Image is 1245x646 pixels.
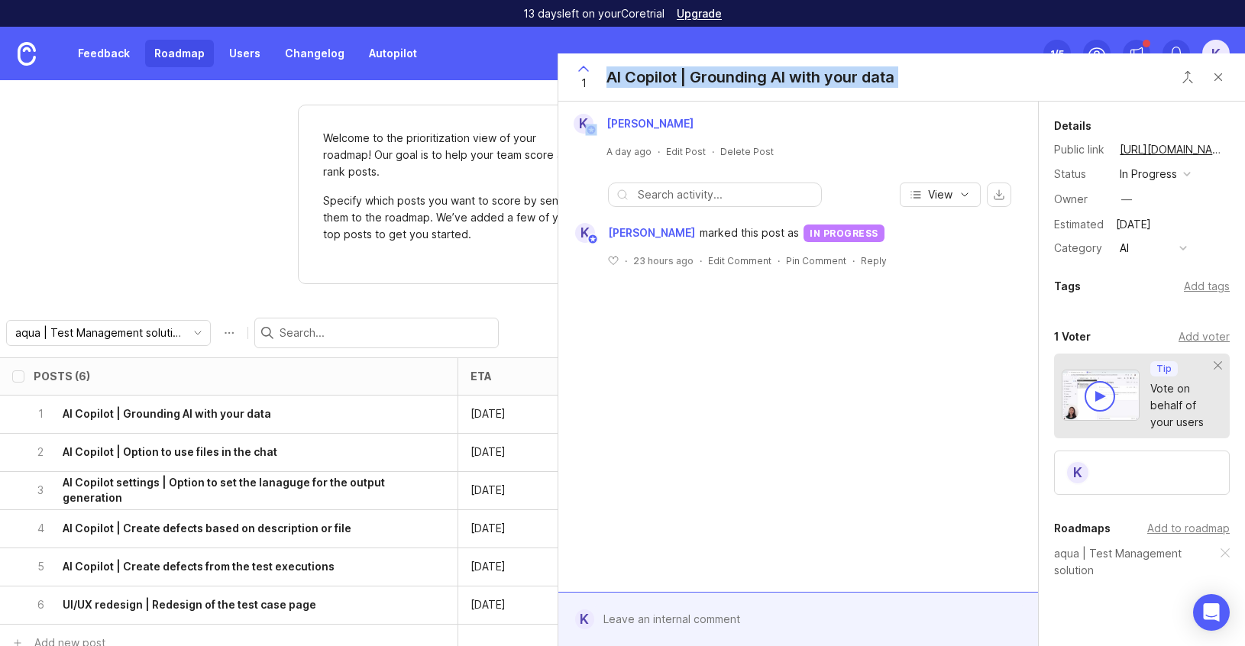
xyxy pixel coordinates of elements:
[633,254,694,267] span: 23 hours ago
[523,6,665,21] p: 13 days left on your Core trial
[1054,117,1091,135] div: Details
[34,406,47,422] p: 1
[1054,519,1111,538] div: Roadmaps
[63,597,316,612] h6: UI/UX redesign | Redesign of the test case page
[34,483,47,498] p: 3
[34,559,47,574] p: 5
[471,483,506,498] p: [DATE]
[1150,380,1214,431] div: Vote on behalf of your users
[666,145,706,158] div: Edit Post
[1120,166,1177,182] div: in progress
[575,609,594,629] div: K
[34,396,414,433] button: 1AI Copilot | Grounding AI with your data
[6,320,211,346] div: toggle menu
[708,254,771,267] div: Edit Comment
[587,234,599,245] img: member badge
[928,187,952,202] span: View
[625,254,627,267] div: ·
[34,597,47,612] p: 6
[606,145,652,158] a: A day ago
[852,254,855,267] div: ·
[34,548,414,586] button: 5AI Copilot | Create defects from the test executions
[720,145,774,158] div: Delete Post
[1172,62,1203,92] button: Close button
[1121,191,1132,208] div: —
[1054,545,1221,579] a: aqua | Test Management solution
[575,223,595,243] div: K
[471,444,506,460] p: [DATE]
[1062,370,1140,421] img: video-thumbnail-vote-d41b83416815613422e2ca741bf692cc.jpg
[900,182,981,207] button: View
[323,130,583,180] p: Welcome to the prioritization view of your roadmap! Our goal is to help your team score and rank ...
[471,370,492,382] div: eta
[1054,328,1091,346] div: 1 Voter
[677,8,722,19] a: Upgrade
[360,40,426,67] a: Autopilot
[581,75,587,92] span: 1
[63,406,271,422] h6: AI Copilot | Grounding AI with your data
[566,223,700,243] a: K[PERSON_NAME]
[786,254,846,267] div: Pin Comment
[638,186,813,203] input: Search activity...
[15,325,184,341] input: aqua | Test Management solution
[1111,215,1156,234] div: [DATE]
[18,42,36,66] img: Canny Home
[1043,40,1071,67] button: 1/5
[1202,40,1230,67] button: K
[69,40,139,67] a: Feedback
[606,66,894,88] div: AI Copilot | Grounding AI with your data
[145,40,214,67] a: Roadmap
[804,224,884,242] div: in progress
[220,40,270,67] a: Users
[63,521,351,536] h6: AI Copilot | Create defects based on description or file
[1054,219,1104,230] div: Estimated
[658,145,660,158] div: ·
[34,444,47,460] p: 2
[586,124,597,136] img: member badge
[34,586,414,624] button: 6UI/UX redesign | Redesign of the test case page
[34,510,414,547] button: 4AI Copilot | Create defects based on description or file
[471,597,506,612] p: [DATE]
[1054,166,1108,182] div: Status
[471,406,506,422] p: [DATE]
[323,192,583,243] p: Specify which posts you want to score by sending them to the roadmap. We’ve added a few of your t...
[700,224,799,241] span: marked this post as
[34,370,90,382] div: Posts (6)
[861,254,887,267] div: Reply
[471,559,506,574] p: [DATE]
[700,254,702,267] div: ·
[606,117,694,130] span: [PERSON_NAME]
[1115,140,1230,160] a: [URL][DOMAIN_NAME]
[1120,240,1129,257] div: AI
[63,444,277,460] h6: AI Copilot | Option to use files in the chat
[34,521,47,536] p: 4
[63,475,414,505] h6: AI Copilot settings | Option to set the lanaguge for the output generation
[1054,277,1081,296] div: Tags
[217,321,241,345] button: Roadmap options
[1066,460,1090,485] div: K
[1179,328,1230,345] div: Add voter
[186,327,210,339] svg: toggle icon
[564,114,706,134] a: K[PERSON_NAME]
[63,559,335,574] h6: AI Copilot | Create defects from the test executions
[34,472,414,509] button: 3AI Copilot settings | Option to set the lanaguge for the output generation
[276,40,354,67] a: Changelog
[1050,43,1064,64] div: 1 /5
[34,434,414,471] button: 2AI Copilot | Option to use files in the chat
[471,521,506,536] p: [DATE]
[1147,520,1230,537] div: Add to roadmap
[608,224,695,241] span: [PERSON_NAME]
[1054,240,1108,257] div: Category
[712,145,714,158] div: ·
[574,114,593,134] div: K
[987,182,1011,207] button: export comments
[1054,191,1108,208] div: Owner
[1184,278,1230,295] div: Add tags
[1156,363,1172,375] p: Tip
[1203,62,1234,92] button: Close button
[1054,141,1108,158] div: Public link
[1193,594,1230,631] div: Open Intercom Messenger
[280,325,492,341] input: Search...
